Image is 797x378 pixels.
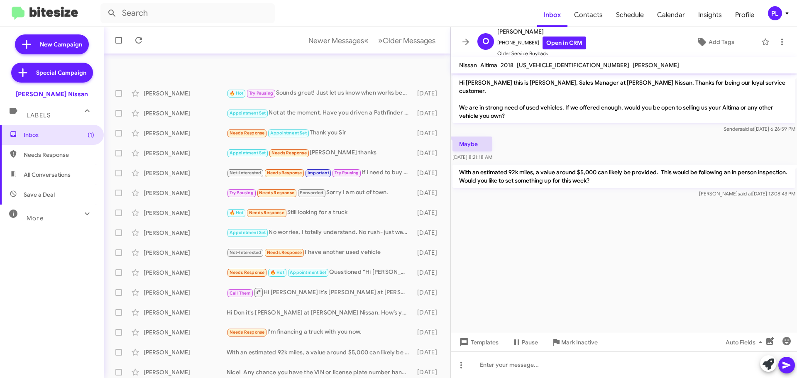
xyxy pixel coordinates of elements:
[144,129,227,137] div: [PERSON_NAME]
[267,250,302,255] span: Needs Response
[561,335,598,350] span: Mark Inactive
[230,170,262,176] span: Not-Interested
[413,109,444,117] div: [DATE]
[413,149,444,157] div: [DATE]
[768,6,782,20] div: PL
[144,288,227,297] div: [PERSON_NAME]
[259,190,294,195] span: Needs Response
[413,89,444,98] div: [DATE]
[230,190,254,195] span: Try Pausing
[40,40,82,49] span: New Campaign
[413,368,444,376] div: [DATE]
[24,190,55,199] span: Save a Deal
[144,348,227,356] div: [PERSON_NAME]
[16,90,88,98] div: [PERSON_NAME] Nissan
[290,270,326,275] span: Appointment Set
[249,210,284,215] span: Needs Response
[451,335,505,350] button: Templates
[537,3,567,27] a: Inbox
[383,36,435,45] span: Older Messages
[227,188,413,198] div: Sorry I am out of town.
[545,335,604,350] button: Mark Inactive
[364,35,369,46] span: «
[452,137,492,151] p: Maybe
[227,268,413,277] div: Questioned “Hi [PERSON_NAME] it's [PERSON_NAME] at [PERSON_NAME] Nissan. Hope you're well. Just w...
[230,329,265,335] span: Needs Response
[144,169,227,177] div: [PERSON_NAME]
[480,61,497,69] span: Altima
[672,34,757,49] button: Add Tags
[692,3,729,27] a: Insights
[230,250,262,255] span: Not-Interested
[144,308,227,317] div: [PERSON_NAME]
[452,154,492,160] span: [DATE] 8:21:18 AM
[522,335,538,350] span: Pause
[413,308,444,317] div: [DATE]
[378,35,383,46] span: »
[609,3,650,27] a: Schedule
[373,32,440,49] button: Next
[227,308,413,317] div: Hi Don it's [PERSON_NAME] at [PERSON_NAME] Nissan. How’s your current vehicle treating you these ...
[144,229,227,237] div: [PERSON_NAME]
[740,126,754,132] span: said at
[724,126,795,132] span: Sender [DATE] 6:26:59 PM
[699,190,795,197] span: [PERSON_NAME] [DATE] 12:08:43 PM
[230,90,244,96] span: 🔥 Hot
[413,268,444,277] div: [DATE]
[144,149,227,157] div: [PERSON_NAME]
[230,290,251,296] span: Call Them
[24,171,71,179] span: All Conversations
[452,165,795,188] p: With an estimated 92k miles, a value around $5,000 can likely be provided. This would be followin...
[413,348,444,356] div: [DATE]
[413,209,444,217] div: [DATE]
[729,3,761,27] span: Profile
[303,32,374,49] button: Previous
[227,327,413,337] div: I'm financing a truck with you now.
[15,34,89,54] a: New Campaign
[738,190,752,197] span: said at
[308,36,364,45] span: Newer Messages
[227,228,413,237] div: No worries, I totally understand. No rush- just want to make sure you have all the info you need ...
[227,208,413,217] div: Still looking for a truck
[227,168,413,178] div: If i need to buy other one
[227,88,413,98] div: Sounds great! Just let us know when works best for y'all. Hope you have a great weekend!
[413,288,444,297] div: [DATE]
[144,268,227,277] div: [PERSON_NAME]
[497,27,586,37] span: [PERSON_NAME]
[497,37,586,49] span: [PHONE_NUMBER]
[543,37,586,49] a: Open in CRM
[144,249,227,257] div: [PERSON_NAME]
[227,368,413,376] div: Nice! Any chance you have the VIN or license plate number handy?
[100,3,275,23] input: Search
[144,368,227,376] div: [PERSON_NAME]
[413,129,444,137] div: [DATE]
[27,112,51,119] span: Labels
[144,89,227,98] div: [PERSON_NAME]
[304,32,440,49] nav: Page navigation example
[505,335,545,350] button: Pause
[227,248,413,257] div: I have another used vehicle
[413,189,444,197] div: [DATE]
[24,131,94,139] span: Inbox
[230,270,265,275] span: Needs Response
[270,130,307,136] span: Appointment Set
[497,49,586,58] span: Older Service Buyback
[230,230,266,235] span: Appointment Set
[267,170,302,176] span: Needs Response
[457,335,499,350] span: Templates
[517,61,629,69] span: [US_VEHICLE_IDENTIFICATION_NUMBER]
[88,131,94,139] span: (1)
[27,215,44,222] span: More
[308,170,329,176] span: Important
[36,68,86,77] span: Special Campaign
[709,34,734,49] span: Add Tags
[11,63,93,83] a: Special Campaign
[567,3,609,27] a: Contacts
[413,229,444,237] div: [DATE]
[719,335,772,350] button: Auto Fields
[482,35,489,48] span: O
[227,148,413,158] div: [PERSON_NAME] thanks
